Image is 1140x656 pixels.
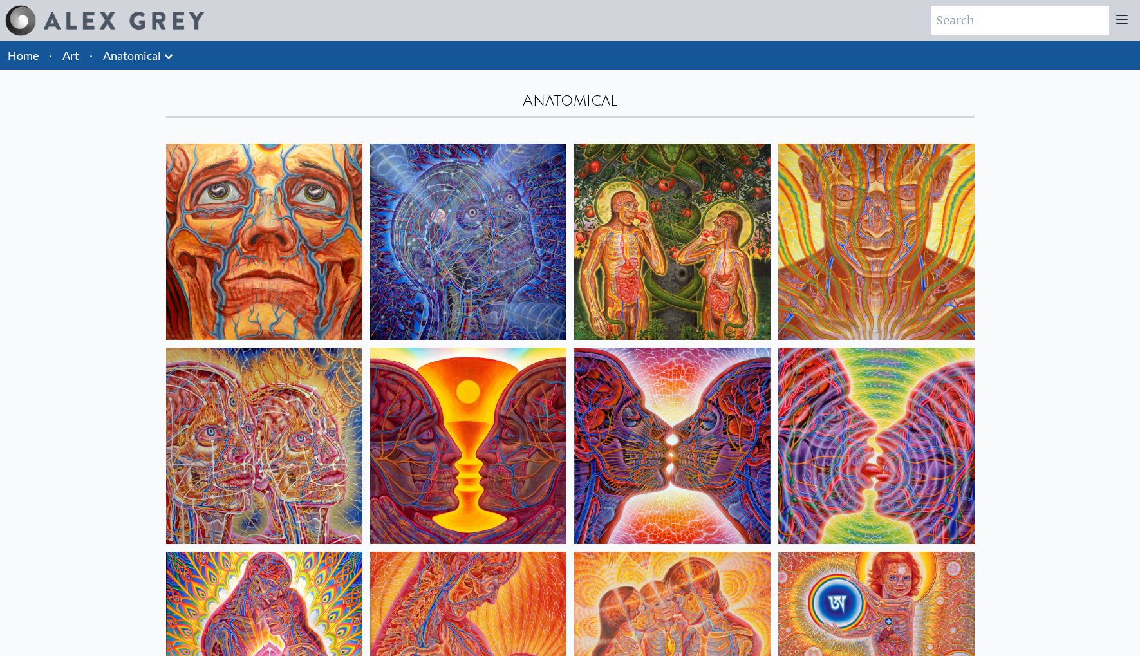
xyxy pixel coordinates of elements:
[931,6,1109,35] input: Search
[166,90,975,111] div: Anatomical
[44,41,57,70] li: ·
[62,46,79,64] a: Art
[8,48,39,62] a: Home
[103,46,161,64] a: Anatomical
[84,41,98,70] li: ·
